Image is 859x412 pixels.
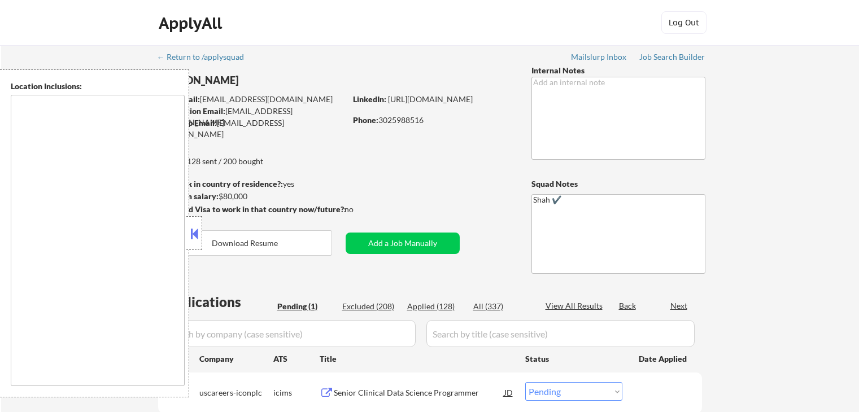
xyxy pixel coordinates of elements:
div: Internal Notes [531,65,705,76]
div: [EMAIL_ADDRESS][DOMAIN_NAME] [158,117,346,139]
div: [PERSON_NAME] [158,73,390,87]
div: uscareers-iconplc [199,387,273,398]
a: [URL][DOMAIN_NAME] [388,94,473,104]
strong: Can work in country of residence?: [158,179,283,189]
div: yes [158,178,342,190]
strong: Phone: [353,115,378,125]
div: [EMAIL_ADDRESS][DOMAIN_NAME] [159,106,346,128]
div: [EMAIL_ADDRESS][DOMAIN_NAME] [159,94,346,105]
div: no [345,204,377,215]
div: ApplyAll [159,14,225,33]
button: Download Resume [158,230,332,256]
div: JD [503,382,514,402]
div: Title [320,353,514,365]
div: Location Inclusions: [11,81,185,92]
div: icims [273,387,320,398]
div: 128 sent / 200 bought [158,156,346,167]
div: Back [619,300,637,312]
div: Pending (1) [277,301,334,312]
div: Senior Clinical Data Science Programmer [334,387,504,398]
div: Date Applied [639,353,688,365]
div: ← Return to /applysquad [157,53,255,61]
div: Company [199,353,273,365]
div: Applications [162,295,273,309]
strong: Will need Visa to work in that country now/future?: [158,204,346,214]
div: Mailslurp Inbox [571,53,627,61]
div: Next [670,300,688,312]
div: View All Results [546,300,606,312]
strong: LinkedIn: [353,94,386,104]
div: $80,000 [158,191,346,202]
div: Job Search Builder [639,53,705,61]
input: Search by company (case sensitive) [162,320,416,347]
button: Add a Job Manually [346,233,460,254]
input: Search by title (case sensitive) [426,320,695,347]
div: 3025988516 [353,115,513,126]
div: Excluded (208) [342,301,399,312]
button: Log Out [661,11,707,34]
div: Squad Notes [531,178,705,190]
div: Status [525,348,622,369]
a: ← Return to /applysquad [157,52,255,64]
div: All (337) [473,301,530,312]
div: ATS [273,353,320,365]
a: Mailslurp Inbox [571,52,627,64]
div: Applied (128) [407,301,464,312]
